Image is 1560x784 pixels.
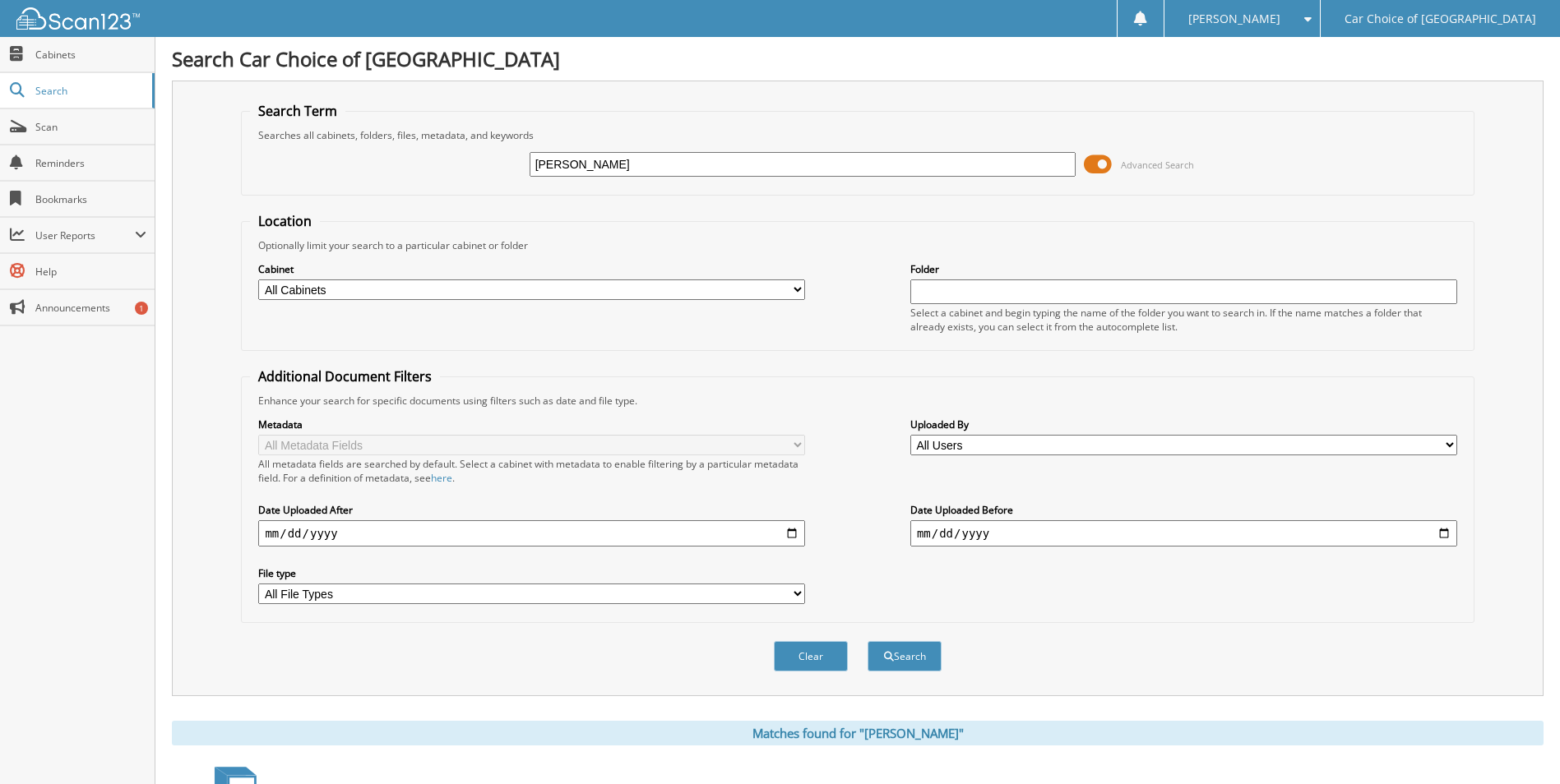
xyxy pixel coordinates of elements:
label: Metadata [258,417,805,431]
label: Uploaded By [910,417,1457,431]
span: Cabinets [35,48,146,62]
label: Folder [910,262,1457,276]
div: Enhance your search for specific documents using filters such as date and file type. [250,394,1465,408]
label: File type [258,566,805,580]
div: Select a cabinet and begin typing the name of the folder you want to search in. If the name match... [910,306,1457,334]
span: Announcements [35,301,146,315]
div: 1 [135,302,148,315]
input: end [910,520,1457,546]
legend: Search Term [250,102,345,120]
button: Search [868,641,942,671]
span: [PERSON_NAME] [1188,14,1280,24]
label: Date Uploaded Before [910,503,1457,517]
span: Search [35,84,144,98]
label: Cabinet [258,262,805,276]
button: Clear [774,641,848,671]
a: here [431,471,452,485]
span: Car Choice of [GEOGRAPHIC_DATA] [1345,14,1536,24]
img: scan123-logo-white.svg [16,7,140,30]
span: User Reports [35,228,135,242]
input: start [258,520,805,546]
div: Searches all cabinets, folders, files, metadata, and keywords [250,128,1465,142]
span: Advanced Search [1121,159,1194,171]
label: Date Uploaded After [258,503,805,517]
span: Reminders [35,156,146,170]
div: All metadata fields are searched by default. Select a cabinet with metadata to enable filtering b... [258,457,805,485]
span: Help [35,265,146,279]
h1: Search Car Choice of [GEOGRAPHIC_DATA] [172,45,1544,72]
div: Optionally limit your search to a particular cabinet or folder [250,238,1465,252]
legend: Additional Document Filters [250,367,440,385]
span: Scan [35,120,146,134]
span: Bookmarks [35,192,146,206]
legend: Location [250,212,320,230]
div: Matches found for "[PERSON_NAME]" [172,721,1544,745]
